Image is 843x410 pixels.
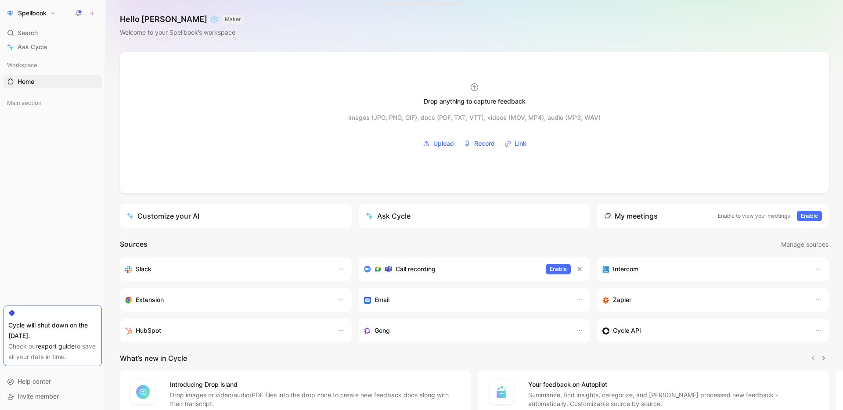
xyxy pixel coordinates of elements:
[4,96,102,109] div: Main section
[781,239,829,250] span: Manage sources
[222,15,244,24] button: MAKER
[364,295,568,305] div: Forward emails to your feedback inbox
[18,28,38,38] span: Search
[120,204,352,228] a: Customize your AI
[4,75,102,88] a: Home
[136,325,161,336] h3: HubSpot
[602,325,806,336] div: Sync customers & send feedback from custom sources. Get inspired by our favorite use case
[120,353,187,363] h2: What’s new in Cycle
[18,77,34,86] span: Home
[375,295,389,305] h3: Email
[613,264,638,274] h3: Intercom
[18,9,47,17] h1: Spellbook
[8,341,97,362] div: Check our to save all your data in time.
[127,211,199,221] div: Customize your AI
[602,295,806,305] div: Capture feedback from thousands of sources with Zapier (survey results, recordings, sheets, etc).
[604,211,658,221] div: My meetings
[136,295,164,305] h3: Extension
[781,239,829,250] button: Manage sources
[18,42,47,52] span: Ask Cycle
[515,138,526,149] span: Link
[613,295,631,305] h3: Zapier
[359,204,591,228] button: Ask Cycle
[7,98,42,107] span: Main section
[4,7,58,19] button: SpellbookSpellbook
[550,265,567,273] span: Enable
[348,112,601,123] div: Images (JPG, PNG, GIF), docs (PDF, TXT, VTT), videos (MOV, MP4), audio (MP3, WAV)
[4,58,102,72] div: Workspace
[528,391,819,408] p: Summarize, find insights, categorize, and [PERSON_NAME] processed new feedback - automatically. C...
[718,212,790,220] p: Enable to view your meetings
[364,264,539,274] div: Record & transcribe meetings from Zoom, Meet & Teams.
[501,137,530,150] button: Link
[38,342,75,350] a: export guide
[120,239,148,250] h2: Sources
[120,14,244,25] h1: Hello [PERSON_NAME] ❄️
[18,378,51,385] span: Help center
[420,137,457,150] button: Upload
[4,390,102,403] div: Invite member
[125,295,329,305] div: Capture feedback from anywhere on the web
[396,264,436,274] h3: Call recording
[801,212,818,220] span: Enable
[375,325,390,336] h3: Gong
[797,211,822,221] button: Enable
[170,391,461,408] p: Drop images or video/audio/PDF files into the drop zone to create new feedback docs along with th...
[366,211,411,221] div: Ask Cycle
[7,61,37,69] span: Workspace
[125,264,329,274] div: Sync your customers, send feedback and get updates in Slack
[528,379,819,390] h4: Your feedback on Autopilot
[461,137,498,150] button: Record
[18,392,59,400] span: Invite member
[364,325,568,336] div: Capture feedback from your incoming calls
[4,26,102,40] div: Search
[546,264,571,274] button: Enable
[170,379,461,390] h4: Introducing Drop island
[120,27,244,38] div: Welcome to your Spellbook’s workspace
[4,40,102,54] a: Ask Cycle
[8,320,97,341] div: Cycle will shut down on the [DATE].
[433,138,454,149] span: Upload
[136,264,151,274] h3: Slack
[602,264,806,274] div: Sync your customers, send feedback and get updates in Intercom
[474,138,495,149] span: Record
[613,325,641,336] h3: Cycle API
[4,96,102,112] div: Main section
[424,96,526,107] div: Drop anything to capture feedback
[4,375,102,388] div: Help center
[6,9,14,18] img: Spellbook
